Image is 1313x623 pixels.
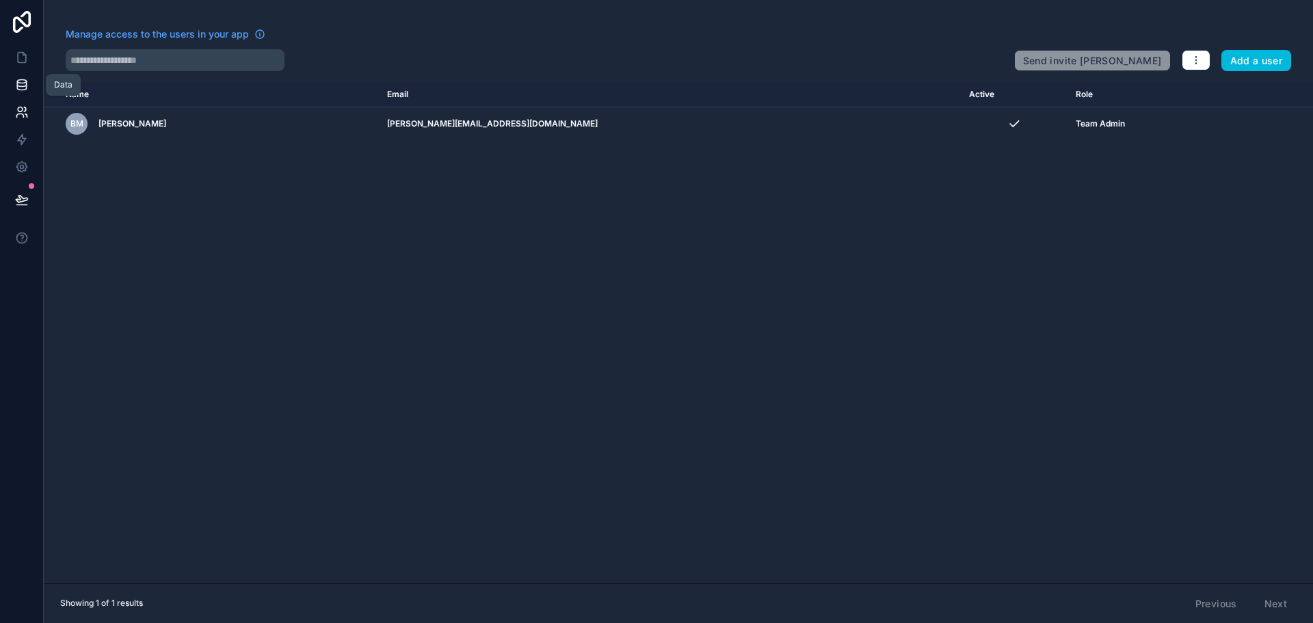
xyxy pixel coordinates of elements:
[1221,50,1292,72] button: Add a user
[1067,82,1236,107] th: Role
[60,598,143,609] span: Showing 1 of 1 results
[961,82,1067,107] th: Active
[1076,118,1125,129] span: Team Admin
[379,107,961,141] td: [PERSON_NAME][EMAIL_ADDRESS][DOMAIN_NAME]
[98,118,166,129] span: [PERSON_NAME]
[70,118,83,129] span: BM
[379,82,961,107] th: Email
[44,82,1313,583] div: scrollable content
[44,82,379,107] th: Name
[66,27,249,41] span: Manage access to the users in your app
[66,27,265,41] a: Manage access to the users in your app
[54,79,72,90] div: Data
